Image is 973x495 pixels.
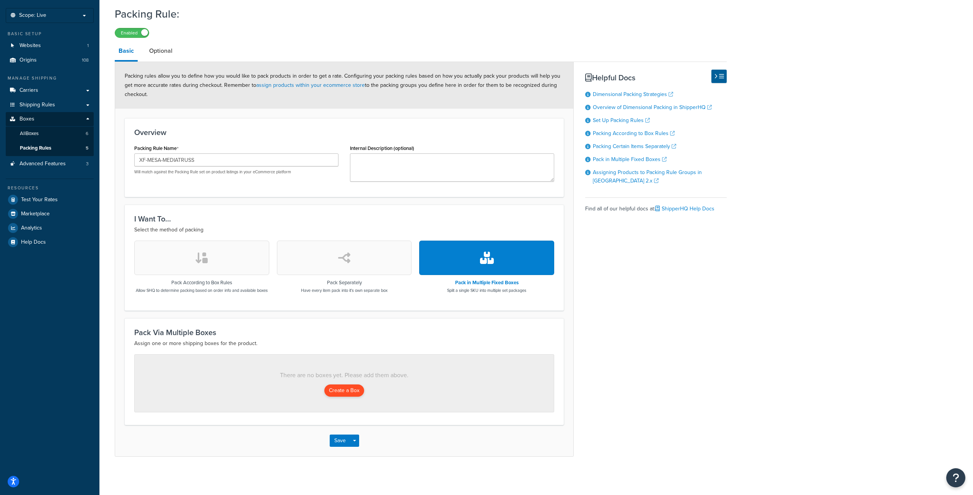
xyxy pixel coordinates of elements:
[6,185,94,191] div: Resources
[6,157,94,171] a: Advanced Features3
[21,225,42,231] span: Analytics
[593,116,650,124] a: Set Up Packing Rules
[20,145,51,151] span: Packing Rules
[6,141,94,155] a: Packing Rules5
[134,169,338,175] p: Will match against the Packing Rule set on product listings in your eCommerce platform
[6,221,94,235] a: Analytics
[134,339,554,348] p: Assign one or more shipping boxes for the product.
[6,83,94,98] a: Carriers
[86,145,88,151] span: 5
[6,75,94,81] div: Manage Shipping
[19,12,46,19] span: Scope: Live
[20,57,37,64] span: Origins
[115,7,717,21] h1: Packing Rule:
[134,145,179,151] label: Packing Rule Name
[655,205,714,213] a: ShipperHQ Help Docs
[6,53,94,67] li: Origins
[87,42,89,49] span: 1
[86,130,88,137] span: 6
[593,90,673,98] a: Dimensional Packing Strategies
[6,31,94,37] div: Basic Setup
[21,211,50,217] span: Marketplace
[593,168,702,185] a: Assigning Products to Packing Rule Groups in [GEOGRAPHIC_DATA] 2.x
[20,116,34,122] span: Boxes
[301,280,387,285] h3: Pack Separately
[6,157,94,171] li: Advanced Features
[6,98,94,112] a: Shipping Rules
[6,53,94,67] a: Origins108
[447,280,526,285] h3: Pack in Multiple Fixed Boxes
[20,102,55,108] span: Shipping Rules
[20,87,38,94] span: Carriers
[136,287,268,293] p: Allow SHQ to determine packing based on order info and available boxes
[150,370,539,381] p: There are no boxes yet. Please add them above.
[136,280,268,285] h3: Pack According to Box Rules
[585,73,727,82] h3: Helpful Docs
[20,130,39,137] span: All Boxes
[20,161,66,167] span: Advanced Features
[21,197,58,203] span: Test Your Rates
[6,235,94,249] a: Help Docs
[6,39,94,53] li: Websites
[593,142,676,150] a: Packing Certain Items Separately
[330,435,350,447] button: Save
[946,468,965,487] button: Open Resource Center
[134,225,554,234] p: Select the method of packing
[82,57,89,64] span: 108
[593,103,712,111] a: Overview of Dimensional Packing in ShipperHQ
[134,128,554,137] h3: Overview
[6,112,94,126] a: Boxes
[593,129,675,137] a: Packing According to Box Rules
[115,28,149,37] label: Enabled
[145,42,176,60] a: Optional
[86,161,89,167] span: 3
[593,155,667,163] a: Pack in Multiple Fixed Boxes
[115,42,138,62] a: Basic
[256,81,365,89] a: assign products within your ecommerce store
[125,72,560,98] span: Packing rules allow you to define how you would like to pack products in order to get a rate. Con...
[711,70,727,83] button: Hide Help Docs
[324,384,364,397] button: Create a Box
[6,207,94,221] a: Marketplace
[447,287,526,293] p: Split a single SKU into multiple set packages
[134,215,554,223] h3: I Want To...
[585,197,727,214] div: Find all of our helpful docs at:
[21,239,46,246] span: Help Docs
[134,328,554,337] h3: Pack Via Multiple Boxes
[6,39,94,53] a: Websites1
[20,42,41,49] span: Websites
[6,112,94,156] li: Boxes
[6,127,94,141] a: AllBoxes6
[350,145,414,151] label: Internal Description (optional)
[301,287,387,293] p: Have every item pack into it's own separate box
[6,141,94,155] li: Packing Rules
[6,193,94,207] a: Test Your Rates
